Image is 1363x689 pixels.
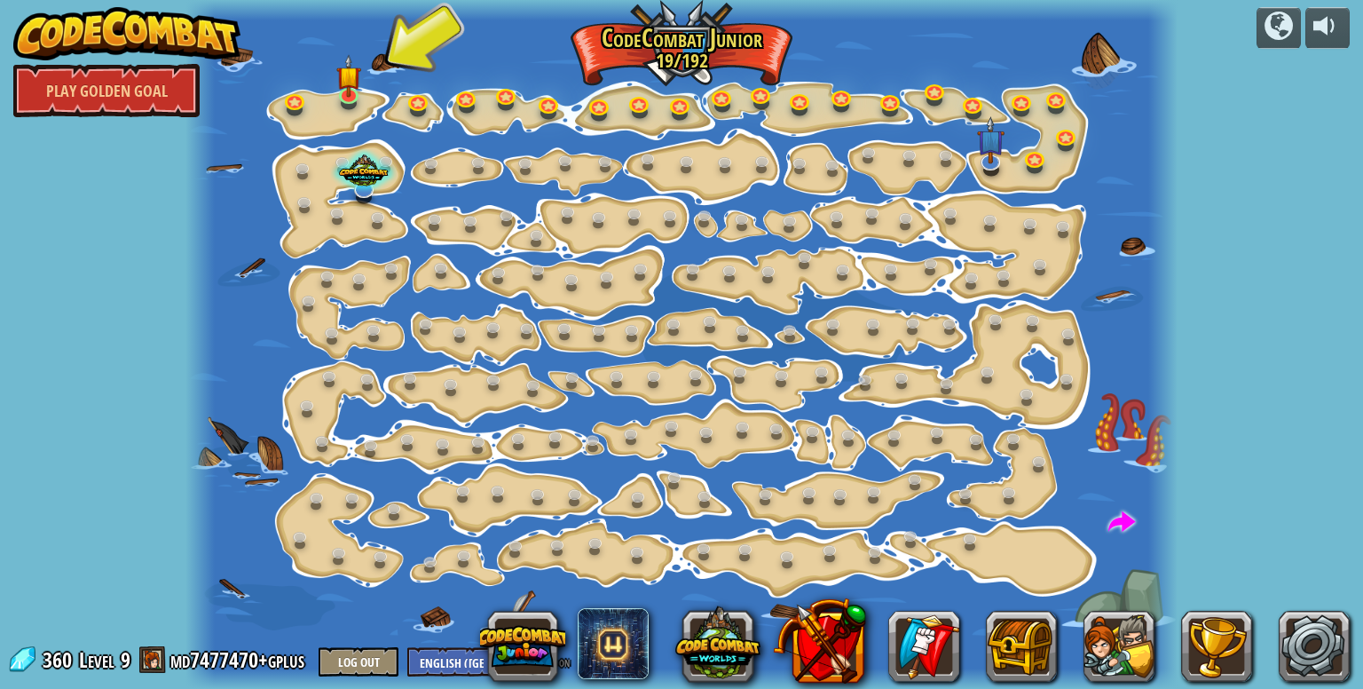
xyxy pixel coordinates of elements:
span: 9 [121,645,130,674]
a: Play Golden Goal [13,64,200,117]
span: 360 [43,645,77,674]
img: level-banner-unstarted-subscriber.png [977,116,1005,164]
a: md7477470+gplus [170,645,310,674]
span: Level [79,645,114,675]
button: Adjust volume [1305,7,1350,49]
img: level-banner-started.png [336,55,361,98]
button: Campaigns [1257,7,1301,49]
button: Log Out [319,647,398,677]
img: CodeCombat - Learn how to code by playing a game [13,7,240,60]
